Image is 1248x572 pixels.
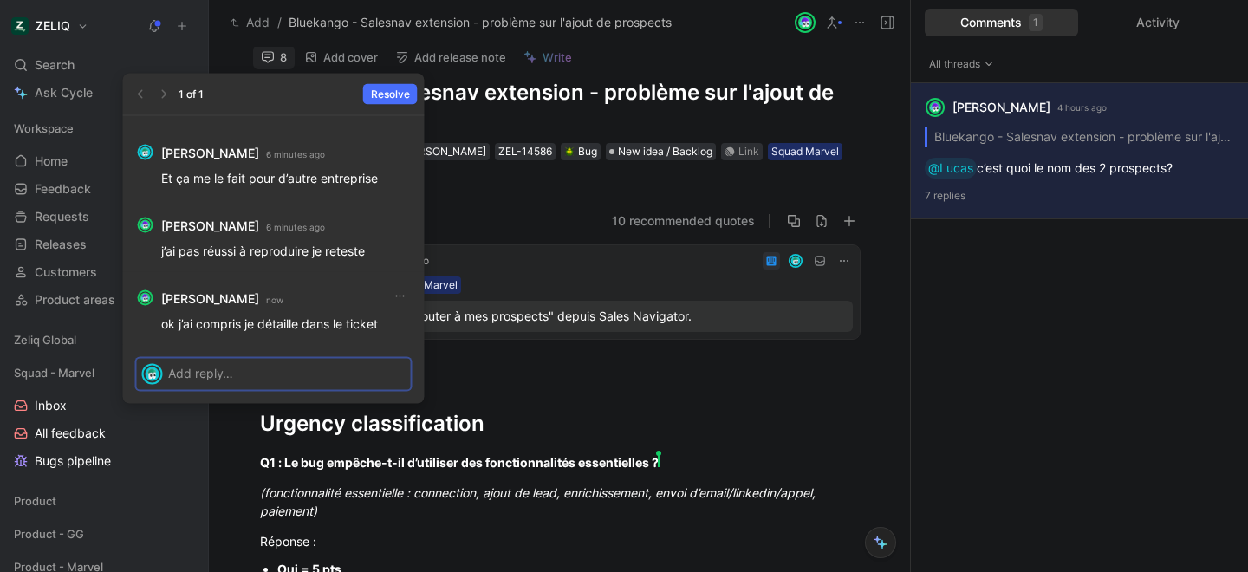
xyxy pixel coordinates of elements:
[161,216,259,237] strong: [PERSON_NAME]
[161,289,259,309] strong: [PERSON_NAME]
[371,86,410,103] span: Resolve
[266,146,325,162] small: 6 minutes ago
[363,84,418,105] button: Resolve
[179,86,204,103] div: 1 of 1
[161,143,259,164] strong: [PERSON_NAME]
[266,219,325,235] small: 6 minutes ago
[140,292,152,304] img: avatar
[161,169,411,187] p: Et ça me le fait pour d’autre entreprise
[161,242,411,260] p: j’ai pas réussi à reproduire je reteste
[266,292,283,308] small: now
[144,366,161,383] img: avatar
[140,219,152,231] img: avatar
[140,146,152,159] img: avatar
[161,315,411,333] p: ok j’ai compris je détaille dans le ticket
